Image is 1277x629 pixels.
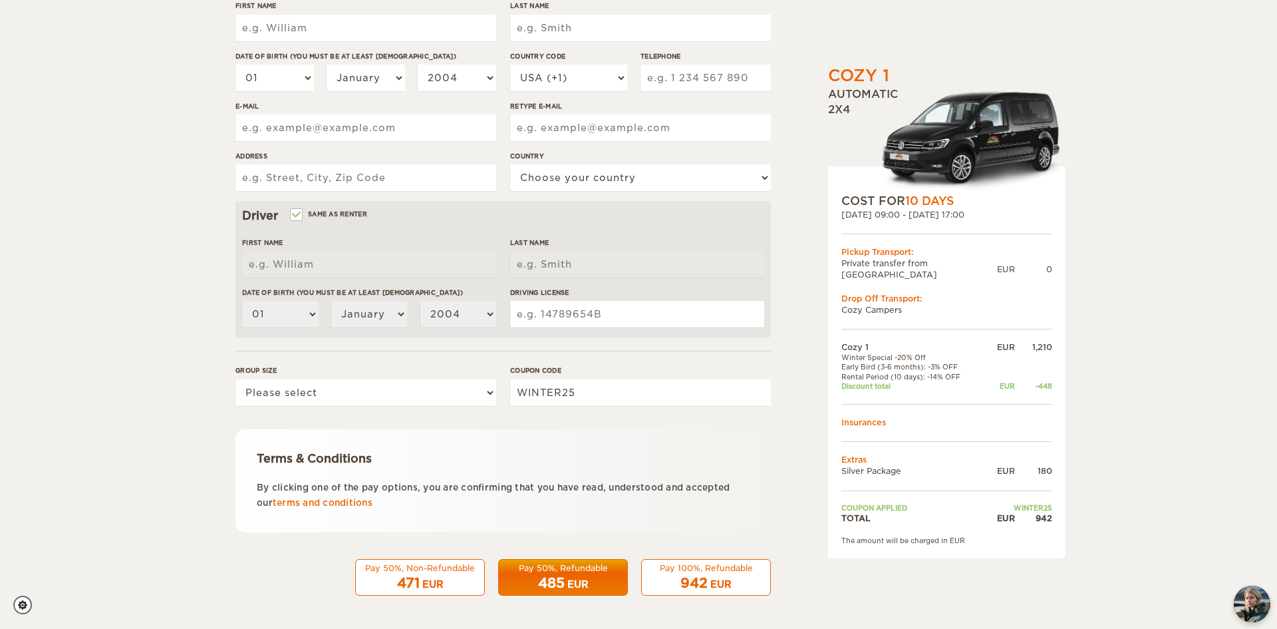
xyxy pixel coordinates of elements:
div: Pay 100%, Refundable [650,562,762,574]
td: WINTER25 [986,503,1052,513]
td: Rental Period (10 days): -14% OFF [841,372,986,381]
input: e.g. Street, City, Zip Code [235,164,496,191]
input: Same as renter [291,212,300,220]
span: 471 [397,575,420,591]
div: Pay 50%, Non-Refundable [364,562,476,574]
button: Pay 50%, Non-Refundable 471 EUR [355,559,485,596]
div: [DATE] 09:00 - [DATE] 17:00 [841,209,1052,220]
div: EUR [422,578,444,591]
label: Last Name [510,238,764,248]
div: 0 [1015,264,1052,275]
div: The amount will be charged in EUR [841,536,1052,545]
div: 180 [1015,465,1052,477]
label: Country [510,151,771,161]
label: Coupon code [510,365,771,375]
input: e.g. William [242,251,496,278]
div: 1,210 [1015,341,1052,353]
td: Insurances [841,417,1052,428]
td: Cozy Campers [841,304,1052,315]
div: COST FOR [841,193,1052,209]
label: Address [235,151,496,161]
div: Automatic 2x4 [828,87,1065,192]
span: 485 [538,575,565,591]
input: e.g. Smith [510,15,771,41]
td: Discount total [841,381,986,391]
a: Cookie settings [13,596,41,614]
td: Cozy 1 [841,341,986,353]
div: Cozy 1 [828,65,889,87]
label: Date of birth (You must be at least [DEMOGRAPHIC_DATA]) [235,51,496,61]
p: By clicking one of the pay options, you are confirming that you have read, understood and accepte... [257,480,750,511]
div: Pay 50%, Refundable [507,562,619,574]
td: Early Bird (3-6 months): -3% OFF [841,362,986,371]
div: EUR [567,578,589,591]
input: e.g. Smith [510,251,764,278]
div: EUR [986,381,1015,391]
td: Winter Special -20% Off [841,353,986,362]
div: 942 [1015,513,1052,524]
button: Pay 50%, Refundable 485 EUR [498,559,628,596]
label: Last Name [510,1,771,11]
label: Driving License [510,288,764,298]
label: Same as renter [291,208,367,220]
input: e.g. 14789654B [510,301,764,327]
div: Driver [242,208,764,224]
label: Date of birth (You must be at least [DEMOGRAPHIC_DATA]) [242,288,496,298]
label: First Name [235,1,496,11]
div: EUR [986,513,1015,524]
label: First Name [242,238,496,248]
div: EUR [986,465,1015,477]
div: Drop Off Transport: [841,293,1052,304]
div: -448 [1015,381,1052,391]
img: Volkswagen-Caddy-MaxiCrew_.png [881,91,1065,193]
div: EUR [997,264,1015,275]
div: EUR [710,578,732,591]
div: Pickup Transport: [841,246,1052,258]
label: Country Code [510,51,627,61]
input: e.g. 1 234 567 890 [640,65,771,91]
div: EUR [986,341,1015,353]
td: Private transfer from [GEOGRAPHIC_DATA] [841,258,997,280]
td: Silver Package [841,465,986,477]
input: e.g. William [235,15,496,41]
label: E-mail [235,101,496,111]
span: 942 [680,575,708,591]
span: 10 Days [905,194,954,208]
button: Pay 100%, Refundable 942 EUR [641,559,771,596]
td: Extras [841,454,1052,465]
input: e.g. example@example.com [235,114,496,141]
label: Group size [235,365,496,375]
img: Freyja at Cozy Campers [1234,586,1270,622]
input: e.g. example@example.com [510,114,771,141]
div: Terms & Conditions [257,451,750,467]
a: terms and conditions [273,498,372,508]
label: Telephone [640,51,771,61]
td: TOTAL [841,513,986,524]
td: Coupon applied [841,503,986,513]
label: Retype E-mail [510,101,771,111]
button: chat-button [1234,586,1270,622]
